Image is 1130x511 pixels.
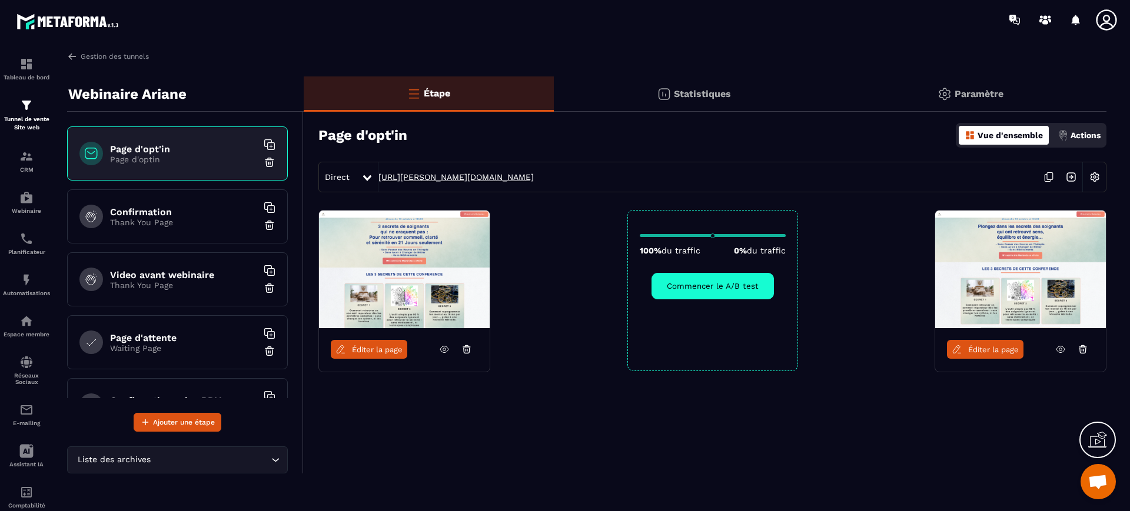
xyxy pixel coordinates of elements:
[3,372,50,385] p: Réseaux Sociaux
[19,485,34,499] img: accountant
[110,155,257,164] p: Page d'optin
[264,282,275,294] img: trash
[3,435,50,476] a: Assistant IA
[947,340,1023,359] a: Éditer la page
[424,88,450,99] p: Étape
[955,88,1003,99] p: Paramètre
[19,314,34,328] img: automations
[110,343,257,353] p: Waiting Page
[110,206,257,218] h6: Confirmation
[264,219,275,231] img: trash
[3,223,50,264] a: schedulerschedulerPlanificateur
[747,246,786,255] span: du traffic
[16,11,122,32] img: logo
[965,130,975,141] img: dashboard-orange.40269519.svg
[68,82,187,106] p: Webinaire Ariane
[935,211,1106,328] img: image
[3,208,50,214] p: Webinaire
[19,57,34,71] img: formation
[19,149,34,163] img: formation
[640,246,700,255] p: 100%
[1058,130,1068,141] img: actions.d6e523a2.png
[3,48,50,89] a: formationformationTableau de bord
[3,264,50,305] a: automationsautomationsAutomatisations
[153,416,215,428] span: Ajouter une étape
[3,115,50,132] p: Tunnel de vente Site web
[657,87,671,101] img: stats.20deebd0.svg
[3,346,50,394] a: social-networksocial-networkRéseaux Sociaux
[3,166,50,173] p: CRM
[264,345,275,357] img: trash
[3,461,50,467] p: Assistant IA
[3,305,50,346] a: automationsautomationsEspace membre
[3,74,50,81] p: Tableau de bord
[3,89,50,141] a: formationformationTunnel de vente Site web
[110,218,257,227] p: Thank You Page
[110,332,257,343] h6: Page d'attente
[19,273,34,287] img: automations
[3,249,50,255] p: Planificateur
[938,87,952,101] img: setting-gr.5f69749f.svg
[1071,131,1101,140] p: Actions
[3,331,50,338] p: Espace membre
[319,211,490,328] img: image
[407,86,421,101] img: bars-o.4a397970.svg
[110,143,257,155] h6: Page d'opt'in
[968,345,1019,354] span: Éditer la page
[674,88,731,99] p: Statistiques
[318,127,407,143] h3: Page d'opt'in
[75,453,153,466] span: Liste des archives
[264,156,275,168] img: trash
[652,273,774,299] button: Commencer le A/B test
[325,172,350,182] span: Direct
[352,345,403,354] span: Éditer la page
[134,413,221,432] button: Ajouter une étape
[153,453,268,466] input: Search for option
[3,182,50,223] a: automationsautomationsWebinaire
[110,395,257,406] h6: Confirmation prise RDV
[19,232,34,246] img: scheduler
[3,290,50,296] p: Automatisations
[67,51,149,62] a: Gestion des tunnels
[331,340,407,359] a: Éditer la page
[19,98,34,112] img: formation
[662,246,700,255] span: du traffic
[19,191,34,205] img: automations
[1081,464,1116,499] div: Ouvrir le chat
[734,246,786,255] p: 0%
[3,420,50,426] p: E-mailing
[978,131,1043,140] p: Vue d'ensemble
[19,403,34,417] img: email
[1084,166,1106,188] img: setting-w.858f3a88.svg
[3,394,50,435] a: emailemailE-mailing
[110,269,257,280] h6: Video avant webinaire
[1060,166,1082,188] img: arrow-next.bcc2205e.svg
[3,502,50,509] p: Comptabilité
[67,51,78,62] img: arrow
[3,141,50,182] a: formationformationCRM
[110,280,257,290] p: Thank You Page
[378,172,534,182] a: [URL][PERSON_NAME][DOMAIN_NAME]
[19,355,34,369] img: social-network
[67,446,288,473] div: Search for option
